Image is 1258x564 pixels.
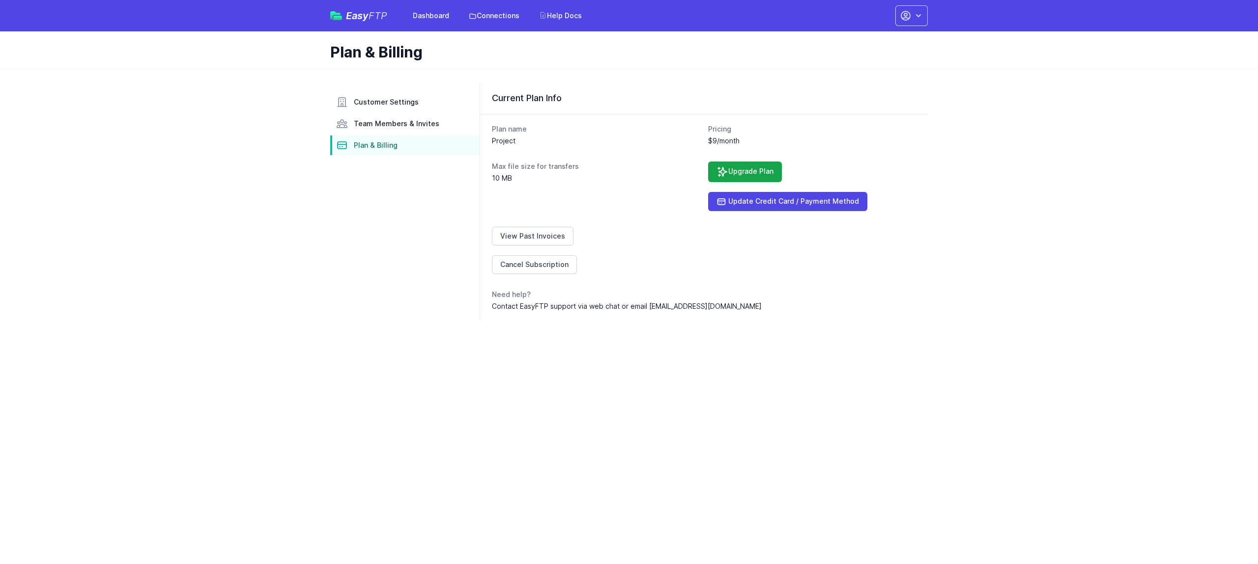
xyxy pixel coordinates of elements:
[330,11,342,20] img: easyftp_logo.png
[330,92,480,112] a: Customer Settings
[354,97,419,107] span: Customer Settings
[492,92,916,104] h3: Current Plan Info
[330,135,480,155] a: Plan & Billing
[330,114,480,134] a: Team Members & Invites
[492,136,700,146] dd: Project
[492,227,573,245] a: View Past Invoices
[708,192,867,211] a: Update Credit Card / Payment Method
[354,119,439,129] span: Team Members & Invites
[708,136,916,146] dd: $9/month
[708,161,782,182] a: Upgrade Plan
[492,301,916,311] dd: Contact EasyFTP support via web chat or email [EMAIL_ADDRESS][DOMAIN_NAME]
[492,290,916,299] dt: Need help?
[346,11,387,21] span: Easy
[492,124,700,134] dt: Plan name
[492,173,700,183] dd: 10 MB
[708,124,916,134] dt: Pricing
[330,11,387,21] a: EasyFTP
[463,7,525,25] a: Connections
[407,7,455,25] a: Dashboard
[492,255,577,274] a: Cancel Subscription
[330,43,920,61] h1: Plan & Billing
[492,161,700,171] dt: Max file size for transfers
[354,140,398,150] span: Plan & Billing
[369,10,387,22] span: FTP
[533,7,588,25] a: Help Docs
